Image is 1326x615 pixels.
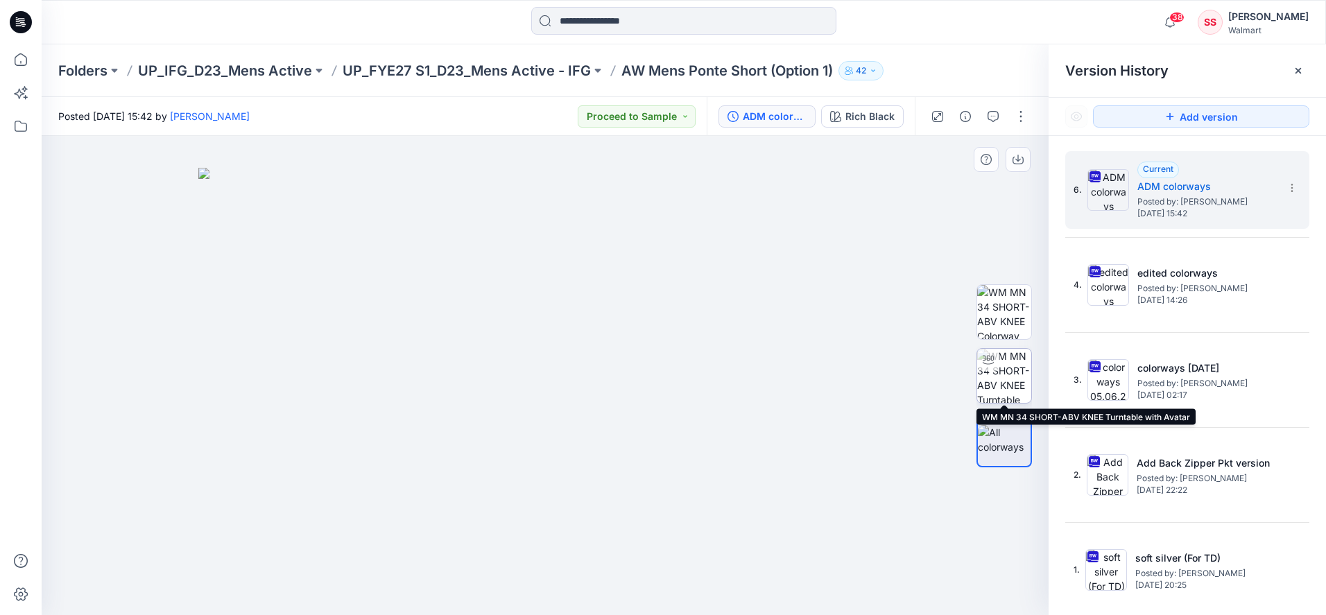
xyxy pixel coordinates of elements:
[1293,65,1304,76] button: Close
[845,109,895,124] div: Rich Black
[1137,281,1276,295] span: Posted by: Kei Yip
[1074,279,1082,291] span: 4.
[1137,178,1276,195] h5: ADM colorways
[1137,295,1276,305] span: [DATE] 14:26
[856,63,866,78] p: 42
[1135,566,1274,580] span: Posted by: Kei Yip
[621,61,833,80] p: AW Mens Ponte Short (Option 1)
[1087,359,1129,401] img: colorways 05.06.25
[170,110,250,122] a: [PERSON_NAME]
[1093,105,1309,128] button: Add version
[977,285,1031,339] img: WM MN 34 SHORT-ABV KNEE Colorway wo Avatar
[1137,209,1276,218] span: [DATE] 15:42
[1137,485,1275,495] span: [DATE] 22:22
[1169,12,1185,23] span: 38
[978,425,1031,454] img: All colorways
[1143,164,1173,174] span: Current
[1085,549,1127,591] img: soft silver (For TD)
[743,109,807,124] div: ADM colorways
[1135,550,1274,566] h5: soft silver (For TD)
[821,105,904,128] button: Rich Black
[1137,376,1276,390] span: Posted by: Kei Yip
[1137,390,1276,400] span: [DATE] 02:17
[977,349,1031,403] img: WM MN 34 SHORT-ABV KNEE Turntable with Avatar
[1065,105,1087,128] button: Show Hidden Versions
[1137,195,1276,209] span: Posted by: Kei Yip
[1074,564,1080,576] span: 1.
[1137,265,1276,281] h5: edited colorways
[138,61,312,80] a: UP_IFG_D23_Mens Active
[1137,471,1275,485] span: Posted by: Kei Yip
[1198,10,1223,35] div: SS
[1087,169,1129,211] img: ADM colorways
[1074,184,1082,196] span: 6.
[1074,469,1081,481] span: 2.
[1228,25,1309,35] div: Walmart
[1228,8,1309,25] div: [PERSON_NAME]
[954,105,976,128] button: Details
[1074,374,1082,386] span: 3.
[1137,455,1275,471] h5: Add Back Zipper Pkt version
[343,61,591,80] a: UP_FYE27 S1_D23_Mens Active - IFG
[718,105,816,128] button: ADM colorways
[1135,580,1274,590] span: [DATE] 20:25
[838,61,884,80] button: 42
[1087,454,1128,496] img: Add Back Zipper Pkt version
[1087,264,1129,306] img: edited colorways
[1065,62,1169,79] span: Version History
[1137,360,1276,376] h5: colorways 05.06.25
[58,109,250,123] span: Posted [DATE] 15:42 by
[58,61,107,80] a: Folders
